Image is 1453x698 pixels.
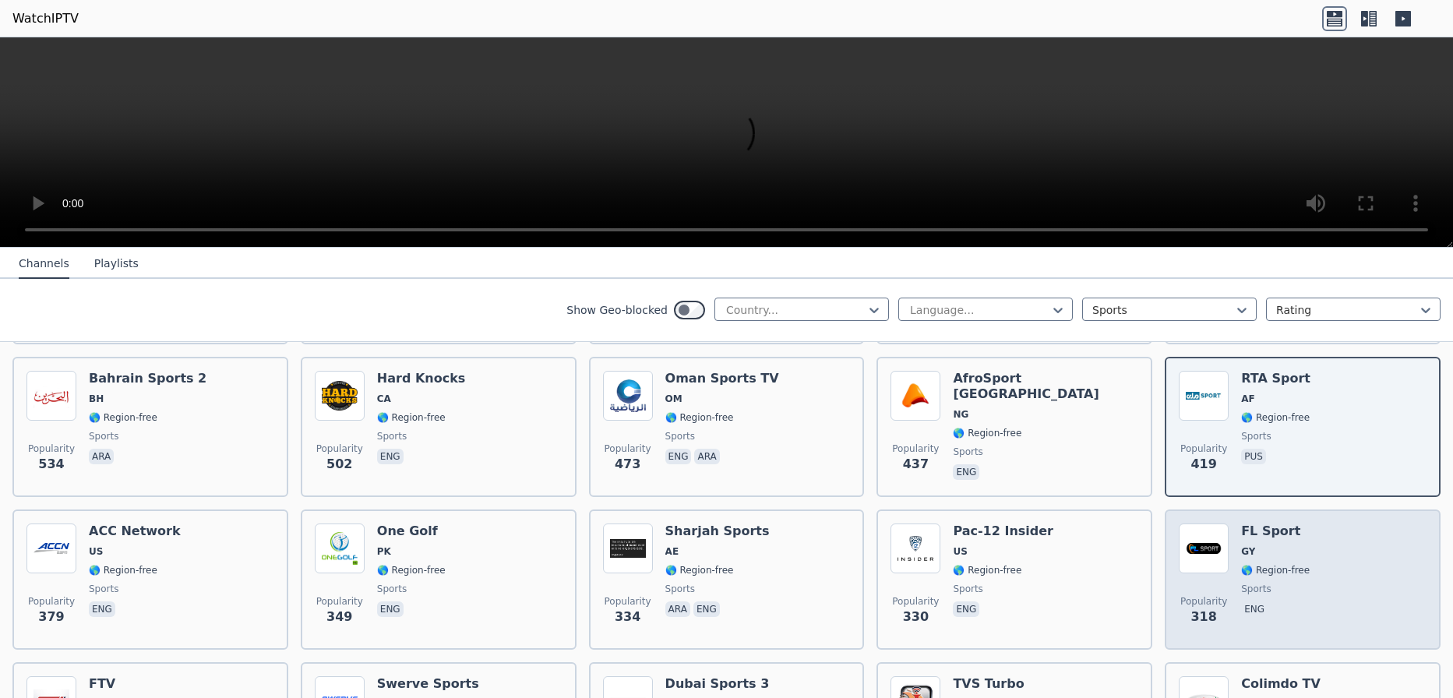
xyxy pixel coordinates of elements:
[38,608,64,626] span: 379
[665,449,692,464] p: eng
[953,523,1053,539] h6: Pac-12 Insider
[1241,523,1310,539] h6: FL Sport
[665,601,690,617] p: ara
[890,523,940,573] img: Pac-12 Insider
[892,442,939,455] span: Popularity
[89,393,104,405] span: BH
[1241,601,1268,617] p: eng
[953,676,1024,692] h6: TVS Turbo
[1241,545,1255,558] span: GY
[694,449,719,464] p: ara
[615,455,640,474] span: 473
[28,442,75,455] span: Popularity
[1241,411,1310,424] span: 🌎 Region-free
[377,430,407,442] span: sports
[26,371,76,421] img: Bahrain Sports 2
[665,411,734,424] span: 🌎 Region-free
[377,449,404,464] p: eng
[665,523,770,539] h6: Sharjah Sports
[605,442,651,455] span: Popularity
[89,449,114,464] p: ara
[89,676,188,692] h6: FTV
[1179,523,1229,573] img: FL Sport
[94,249,139,279] button: Playlists
[377,523,446,539] h6: One Golf
[665,393,682,405] span: OM
[603,371,653,421] img: Oman Sports TV
[377,393,391,405] span: CA
[28,595,75,608] span: Popularity
[1241,564,1310,576] span: 🌎 Region-free
[89,545,103,558] span: US
[89,583,118,595] span: sports
[89,411,157,424] span: 🌎 Region-free
[953,601,979,617] p: eng
[953,427,1021,439] span: 🌎 Region-free
[38,455,64,474] span: 534
[377,583,407,595] span: sports
[953,564,1021,576] span: 🌎 Region-free
[665,545,679,558] span: AE
[377,545,391,558] span: PK
[953,583,982,595] span: sports
[1180,442,1227,455] span: Popularity
[693,601,720,617] p: eng
[89,601,115,617] p: eng
[1241,676,1321,692] h6: Colimdo TV
[89,564,157,576] span: 🌎 Region-free
[326,608,352,626] span: 349
[89,371,206,386] h6: Bahrain Sports 2
[326,455,352,474] span: 502
[377,411,446,424] span: 🌎 Region-free
[316,442,363,455] span: Popularity
[89,430,118,442] span: sports
[377,371,466,386] h6: Hard Knocks
[903,455,929,474] span: 437
[566,302,668,318] label: Show Geo-blocked
[377,601,404,617] p: eng
[377,564,446,576] span: 🌎 Region-free
[665,371,779,386] h6: Oman Sports TV
[615,608,640,626] span: 334
[316,595,363,608] span: Popularity
[892,595,939,608] span: Popularity
[603,523,653,573] img: Sharjah Sports
[953,464,979,480] p: eng
[953,446,982,458] span: sports
[890,371,940,421] img: AfroSport Nigeria
[953,545,967,558] span: US
[665,564,734,576] span: 🌎 Region-free
[1241,393,1254,405] span: AF
[1180,595,1227,608] span: Popularity
[1241,449,1266,464] p: pus
[1190,455,1216,474] span: 419
[19,249,69,279] button: Channels
[1179,371,1229,421] img: RTA Sport
[12,9,79,28] a: WatchIPTV
[605,595,651,608] span: Popularity
[953,371,1138,402] h6: AfroSport [GEOGRAPHIC_DATA]
[1190,608,1216,626] span: 318
[953,408,968,421] span: NG
[665,676,770,692] h6: Dubai Sports 3
[1241,583,1271,595] span: sports
[315,371,365,421] img: Hard Knocks
[315,523,365,573] img: One Golf
[89,523,181,539] h6: ACC Network
[377,676,479,692] h6: Swerve Sports
[903,608,929,626] span: 330
[1241,371,1310,386] h6: RTA Sport
[1241,430,1271,442] span: sports
[665,430,695,442] span: sports
[665,583,695,595] span: sports
[26,523,76,573] img: ACC Network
